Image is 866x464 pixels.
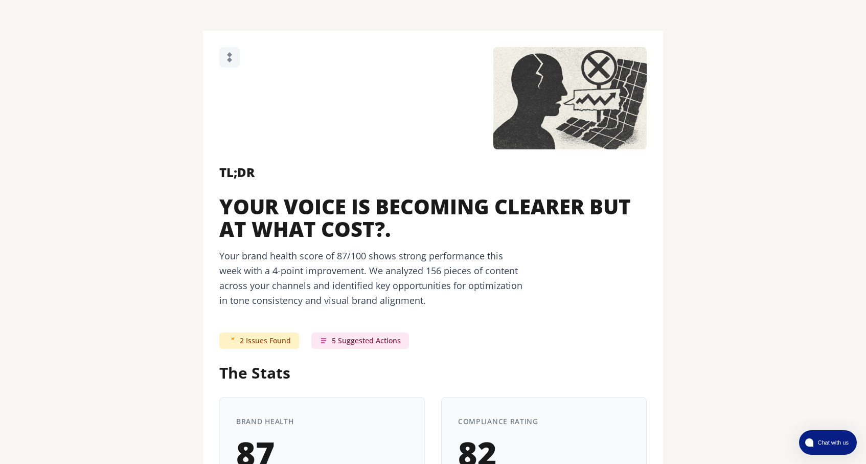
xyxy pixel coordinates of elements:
h3: Brand Health [236,414,408,429]
span: 5 Suggested Actions [311,333,409,349]
span: TL;DR [219,164,255,181]
h2: The Stats [219,365,647,381]
h3: Compliance Rating [458,414,630,429]
img: Brand Health Report Banner [493,47,647,149]
span: Chat with us [813,438,851,447]
span: 2 Issues Found [219,333,299,349]
h1: YOUR VOICE IS BECOMING CLEARER BUT AT WHAT COST?. [219,195,647,240]
p: Your brand health score of 87/100 shows strong performance this week with a 4-point improvement. ... [219,249,526,307]
button: atlas-launcher [799,430,857,455]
